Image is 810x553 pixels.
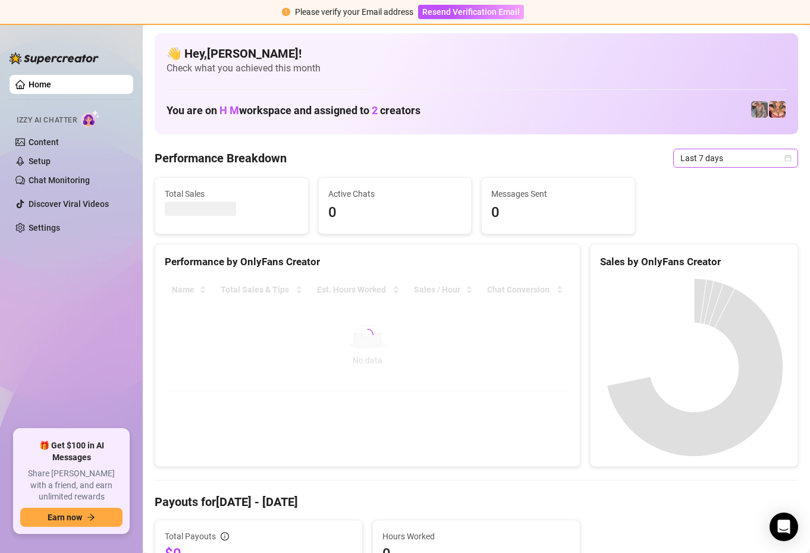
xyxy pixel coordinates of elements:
span: 0 [491,202,625,224]
img: pennylondon [769,101,786,118]
a: Discover Viral Videos [29,199,109,209]
span: Hours Worked [382,530,570,543]
a: Setup [29,156,51,166]
a: Home [29,80,51,89]
a: Content [29,137,59,147]
h1: You are on workspace and assigned to creators [167,104,420,117]
button: Resend Verification Email [418,5,524,19]
h4: 👋 Hey, [PERSON_NAME] ! [167,45,786,62]
img: AI Chatter [81,110,100,127]
a: Chat Monitoring [29,175,90,185]
h4: Payouts for [DATE] - [DATE] [155,494,798,510]
div: Please verify your Email address [295,5,413,18]
span: 2 [372,104,378,117]
div: Open Intercom Messenger [770,513,798,541]
span: H M [219,104,239,117]
span: arrow-right [87,513,95,521]
span: 🎁 Get $100 in AI Messages [20,440,123,463]
span: loading [361,328,374,341]
span: Izzy AI Chatter [17,115,77,126]
span: Total Sales [165,187,299,200]
button: Earn nowarrow-right [20,508,123,527]
a: Settings [29,223,60,232]
div: Sales by OnlyFans Creator [600,254,788,270]
span: exclamation-circle [282,8,290,16]
h4: Performance Breakdown [155,150,287,166]
span: info-circle [221,532,229,541]
img: logo-BBDzfeDw.svg [10,52,99,64]
span: Resend Verification Email [422,7,520,17]
span: Active Chats [328,187,462,200]
span: Last 7 days [680,149,791,167]
span: 0 [328,202,462,224]
span: Share [PERSON_NAME] with a friend, and earn unlimited rewards [20,468,123,503]
span: calendar [784,155,792,162]
span: Check what you achieved this month [167,62,786,75]
span: Earn now [48,513,82,522]
span: Total Payouts [165,530,216,543]
img: pennylondonvip [751,101,768,118]
div: Performance by OnlyFans Creator [165,254,570,270]
span: Messages Sent [491,187,625,200]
